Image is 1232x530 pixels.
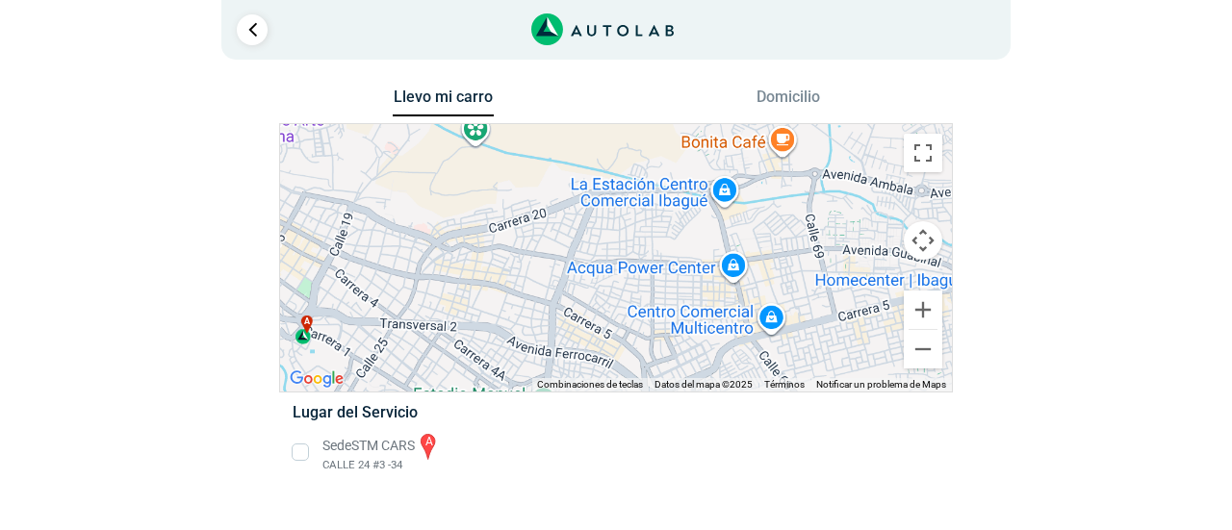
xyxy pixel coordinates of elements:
a: Link al sitio de autolab [531,19,675,38]
button: Domicilio [738,88,839,115]
button: Ampliar [904,290,942,329]
button: Cambiar a la vista en pantalla completa [904,134,942,172]
img: Google [285,366,348,391]
button: Controles de visualización del mapa [904,221,942,260]
button: Llevo mi carro [393,88,494,117]
h5: Lugar del Servicio [293,403,938,421]
span: a [304,315,310,329]
button: Reducir [904,330,942,368]
a: Notificar un problema de Maps [816,379,946,390]
a: Abre esta zona en Google Maps (se abre en una nueva ventana) [285,366,348,391]
a: Ir al paso anterior [237,14,268,45]
a: Términos (se abre en una nueva pestaña) [764,379,805,390]
button: Combinaciones de teclas [537,378,643,391]
span: Datos del mapa ©2025 [654,379,753,390]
